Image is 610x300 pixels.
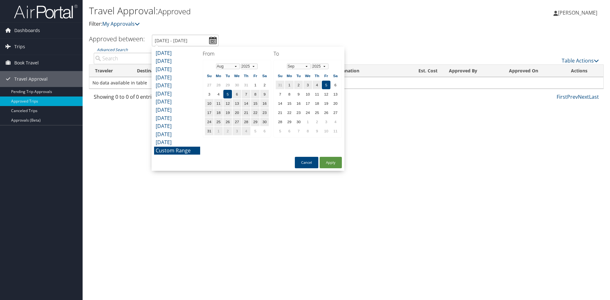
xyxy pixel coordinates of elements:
[331,81,340,89] td: 6
[214,127,223,135] td: 1
[223,108,232,117] td: 19
[303,90,312,98] td: 10
[152,35,219,46] input: [DATE] - [DATE]
[214,81,223,89] td: 28
[89,35,145,43] h3: Approved between:
[322,71,330,80] th: Fr
[276,117,284,126] td: 28
[233,108,241,117] td: 20
[89,77,603,89] td: No data available in table
[251,127,260,135] td: 5
[313,117,321,126] td: 2
[303,81,312,89] td: 3
[294,108,303,117] td: 23
[94,53,213,64] input: Advanced Search
[557,93,567,100] a: First
[322,117,330,126] td: 3
[205,127,213,135] td: 31
[331,99,340,108] td: 20
[214,99,223,108] td: 11
[251,81,260,89] td: 1
[285,99,294,108] td: 15
[260,127,269,135] td: 6
[223,117,232,126] td: 26
[233,117,241,126] td: 27
[558,9,597,16] span: [PERSON_NAME]
[158,6,191,17] small: Approved
[251,99,260,108] td: 15
[294,117,303,126] td: 30
[276,81,284,89] td: 31
[154,130,200,139] li: [DATE]
[331,71,340,80] th: Sa
[313,71,321,80] th: Th
[567,93,578,100] a: Prev
[322,81,330,89] td: 5
[285,71,294,80] th: Mo
[313,99,321,108] td: 18
[285,108,294,117] td: 22
[203,50,271,57] h4: From
[260,90,269,98] td: 9
[401,65,443,77] th: Est. Cost: activate to sort column ascending
[578,93,589,100] a: Next
[251,108,260,117] td: 22
[214,108,223,117] td: 18
[14,71,48,87] span: Travel Approval
[276,99,284,108] td: 14
[154,82,200,90] li: [DATE]
[205,99,213,108] td: 10
[260,117,269,126] td: 30
[131,65,187,77] th: Destination: activate to sort column ascending
[205,81,213,89] td: 27
[94,93,213,104] div: Showing 0 to 0 of 0 entries
[154,57,200,65] li: [DATE]
[322,99,330,108] td: 19
[233,90,241,98] td: 6
[285,117,294,126] td: 29
[205,117,213,126] td: 24
[303,127,312,135] td: 8
[154,90,200,98] li: [DATE]
[285,127,294,135] td: 6
[294,81,303,89] td: 2
[242,99,250,108] td: 14
[154,98,200,106] li: [DATE]
[294,127,303,135] td: 7
[214,90,223,98] td: 4
[154,122,200,130] li: [DATE]
[443,65,503,77] th: Approved By: activate to sort column ascending
[14,4,78,19] img: airportal-logo.png
[260,71,269,80] th: Sa
[251,71,260,80] th: Fr
[274,50,342,57] h4: To
[154,147,200,155] li: Custom Range
[311,65,401,77] th: Details/Explanation
[331,108,340,117] td: 27
[223,71,232,80] th: Tu
[154,106,200,114] li: [DATE]
[214,71,223,80] th: Mo
[242,90,250,98] td: 7
[331,127,340,135] td: 11
[154,65,200,74] li: [DATE]
[276,127,284,135] td: 5
[14,55,39,71] span: Book Travel
[565,65,603,77] th: Actions
[331,117,340,126] td: 4
[89,4,432,17] h1: Travel Approval:
[223,99,232,108] td: 12
[303,108,312,117] td: 24
[322,127,330,135] td: 10
[331,90,340,98] td: 13
[503,65,565,77] th: Approved On: activate to sort column ascending
[285,81,294,89] td: 1
[14,23,40,38] span: Dashboards
[242,71,250,80] th: Th
[251,117,260,126] td: 29
[223,127,232,135] td: 2
[303,99,312,108] td: 17
[260,108,269,117] td: 23
[313,127,321,135] td: 9
[242,127,250,135] td: 4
